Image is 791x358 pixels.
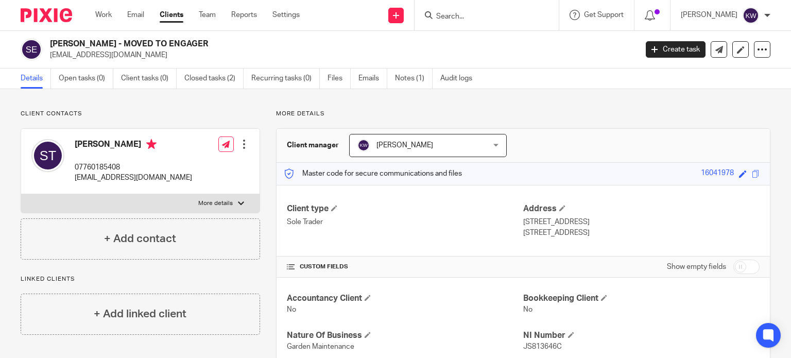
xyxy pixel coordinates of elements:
[287,306,296,313] span: No
[287,263,523,271] h4: CUSTOM FIELDS
[127,10,144,20] a: Email
[681,10,737,20] p: [PERSON_NAME]
[59,69,113,89] a: Open tasks (0)
[104,231,176,247] h4: + Add contact
[121,69,177,89] a: Client tasks (0)
[287,343,354,350] span: Garden Maintenance
[94,306,186,322] h4: + Add linked client
[287,203,523,214] h4: Client type
[21,275,260,283] p: Linked clients
[743,7,759,24] img: svg%3E
[435,12,528,22] input: Search
[199,10,216,20] a: Team
[21,8,72,22] img: Pixie
[184,69,244,89] a: Closed tasks (2)
[395,69,433,89] a: Notes (1)
[523,343,562,350] span: JS813646C
[231,10,257,20] a: Reports
[160,10,183,20] a: Clients
[251,69,320,89] a: Recurring tasks (0)
[50,39,514,49] h2: [PERSON_NAME] - MOVED TO ENGAGER
[328,69,351,89] a: Files
[667,262,726,272] label: Show empty fields
[376,142,433,149] span: [PERSON_NAME]
[523,293,760,304] h4: Bookkeeping Client
[146,139,157,149] i: Primary
[701,168,734,180] div: 16041978
[584,11,624,19] span: Get Support
[358,69,387,89] a: Emails
[272,10,300,20] a: Settings
[287,140,339,150] h3: Client manager
[287,293,523,304] h4: Accountancy Client
[284,168,462,179] p: Master code for secure communications and files
[198,199,233,208] p: More details
[50,50,630,60] p: [EMAIL_ADDRESS][DOMAIN_NAME]
[75,173,192,183] p: [EMAIL_ADDRESS][DOMAIN_NAME]
[21,69,51,89] a: Details
[31,139,64,172] img: svg%3E
[75,139,192,152] h4: [PERSON_NAME]
[21,110,260,118] p: Client contacts
[287,330,523,341] h4: Nature Of Business
[440,69,480,89] a: Audit logs
[95,10,112,20] a: Work
[523,306,532,313] span: No
[357,139,370,151] img: svg%3E
[21,39,42,60] img: svg%3E
[276,110,770,118] p: More details
[287,217,523,227] p: Sole Trader
[523,228,760,238] p: [STREET_ADDRESS]
[523,330,760,341] h4: NI Number
[646,41,706,58] a: Create task
[523,203,760,214] h4: Address
[75,162,192,173] p: 07760185408
[523,217,760,227] p: [STREET_ADDRESS]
